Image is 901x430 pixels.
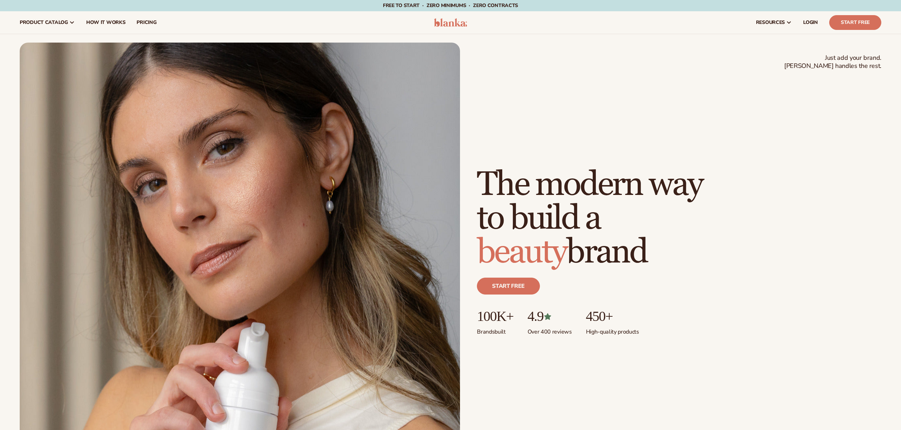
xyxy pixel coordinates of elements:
a: How It Works [81,11,131,34]
span: Free to start · ZERO minimums · ZERO contracts [383,2,518,9]
p: 4.9 [528,309,572,324]
span: pricing [137,20,156,25]
span: Just add your brand. [PERSON_NAME] handles the rest. [784,54,881,70]
p: Brands built [477,324,513,336]
p: 450+ [586,309,639,324]
span: beauty [477,232,566,273]
a: pricing [131,11,162,34]
p: High-quality products [586,324,639,336]
a: Start Free [829,15,881,30]
p: 100K+ [477,309,513,324]
a: LOGIN [798,11,824,34]
a: Start free [477,278,540,295]
span: resources [756,20,785,25]
a: product catalog [14,11,81,34]
a: resources [750,11,798,34]
span: LOGIN [803,20,818,25]
img: logo [434,18,467,27]
span: How It Works [86,20,126,25]
span: product catalog [20,20,68,25]
p: Over 400 reviews [528,324,572,336]
h1: The modern way to build a brand [477,168,702,269]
